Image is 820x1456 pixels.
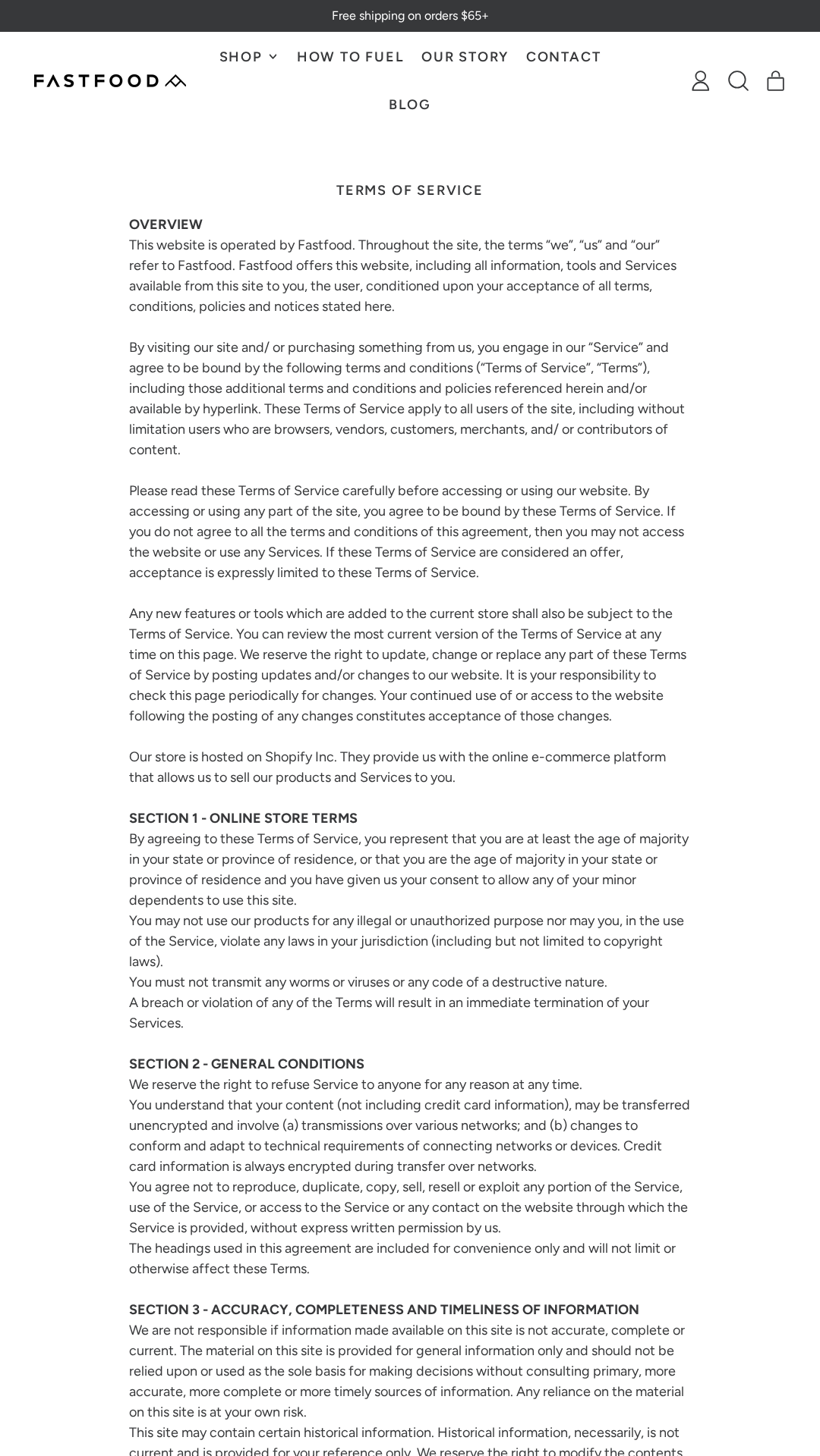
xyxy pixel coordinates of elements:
[289,33,413,80] a: How To Fuel
[34,74,186,87] img: Fastfood
[129,1301,639,1318] strong: SECTION 3 - ACCURACY, COMPLETENESS AND TIMELINESS OF INFORMATION
[219,50,266,64] span: Shop
[129,216,203,233] strong: OVERVIEW
[413,33,518,80] a: Our Story
[380,80,440,128] a: Blog
[210,33,288,80] button: Shop
[129,1056,364,1072] strong: SECTION 2 - GENERAL CONDITIONS
[129,184,691,197] h1: Terms of service
[518,33,610,80] a: Contact
[129,810,358,827] strong: SECTION 1 - ONLINE STORE TERMS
